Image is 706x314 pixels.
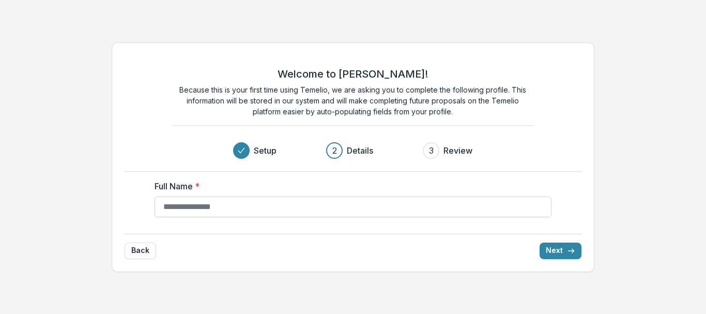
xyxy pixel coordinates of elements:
[172,84,534,117] p: Because this is your first time using Temelio, we are asking you to complete the following profil...
[443,144,472,157] h3: Review
[332,144,337,157] div: 2
[540,243,581,259] button: Next
[347,144,373,157] h3: Details
[125,243,156,259] button: Back
[254,144,277,157] h3: Setup
[429,144,434,157] div: 3
[233,142,472,159] div: Progress
[155,180,545,192] label: Full Name
[278,68,428,80] h2: Welcome to [PERSON_NAME]!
